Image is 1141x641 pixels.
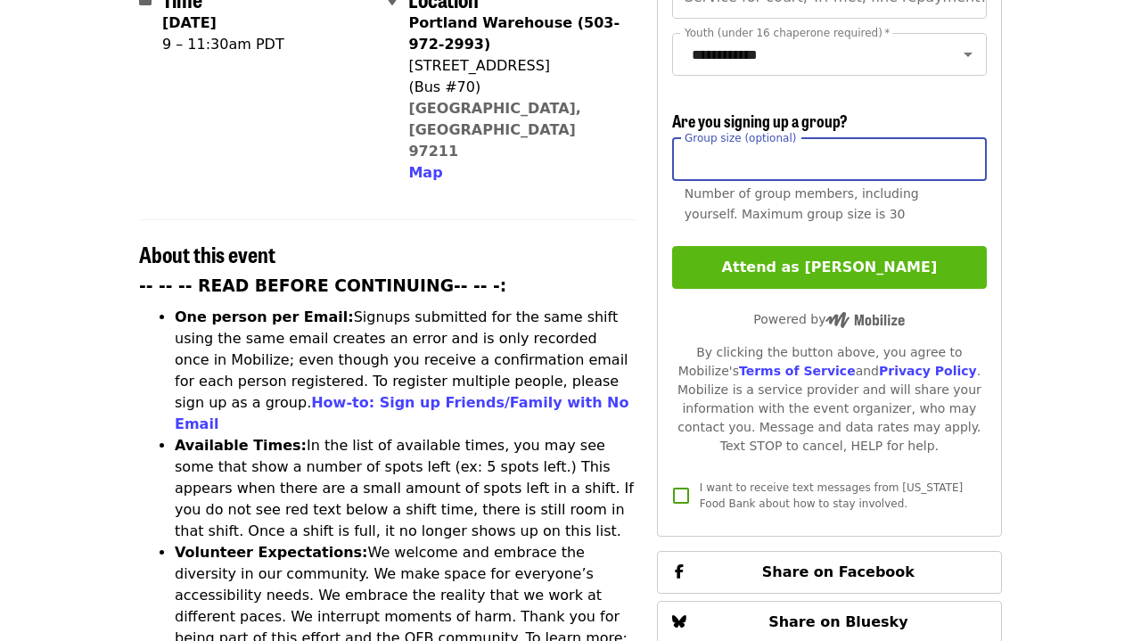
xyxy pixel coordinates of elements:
a: Privacy Policy [879,364,977,378]
button: Open [956,42,981,67]
input: [object Object] [672,138,987,181]
span: Powered by [753,312,905,326]
a: [GEOGRAPHIC_DATA], [GEOGRAPHIC_DATA] 97211 [408,100,581,160]
label: Youth (under 16 chaperone required) [685,28,890,38]
span: Share on Bluesky [768,613,908,630]
span: Number of group members, including yourself. Maximum group size is 30 [685,186,919,221]
div: [STREET_ADDRESS] [408,55,620,77]
div: 9 – 11:30am PDT [162,34,284,55]
span: About this event [139,238,275,269]
span: Map [408,164,442,181]
div: (Bus #70) [408,77,620,98]
div: By clicking the button above, you agree to Mobilize's and . Mobilize is a service provider and wi... [672,343,987,456]
strong: Available Times: [175,437,307,454]
img: Powered by Mobilize [825,312,905,328]
span: Share on Facebook [762,563,915,580]
li: Signups submitted for the same shift using the same email creates an error and is only recorded o... [175,307,636,435]
strong: -- -- -- READ BEFORE CONTINUING-- -- -: [139,276,506,295]
button: Attend as [PERSON_NAME] [672,246,987,289]
strong: Portland Warehouse (503-972-2993) [408,14,620,53]
a: Terms of Service [739,364,856,378]
li: In the list of available times, you may see some that show a number of spots left (ex: 5 spots le... [175,435,636,542]
span: Are you signing up a group? [672,109,848,132]
span: Group size (optional) [685,131,796,144]
strong: [DATE] [162,14,217,31]
span: I want to receive text messages from [US_STATE] Food Bank about how to stay involved. [700,481,963,510]
a: How-to: Sign up Friends/Family with No Email [175,394,629,432]
button: Map [408,162,442,184]
strong: One person per Email: [175,308,354,325]
strong: Volunteer Expectations: [175,544,368,561]
button: Share on Facebook [657,551,1002,594]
